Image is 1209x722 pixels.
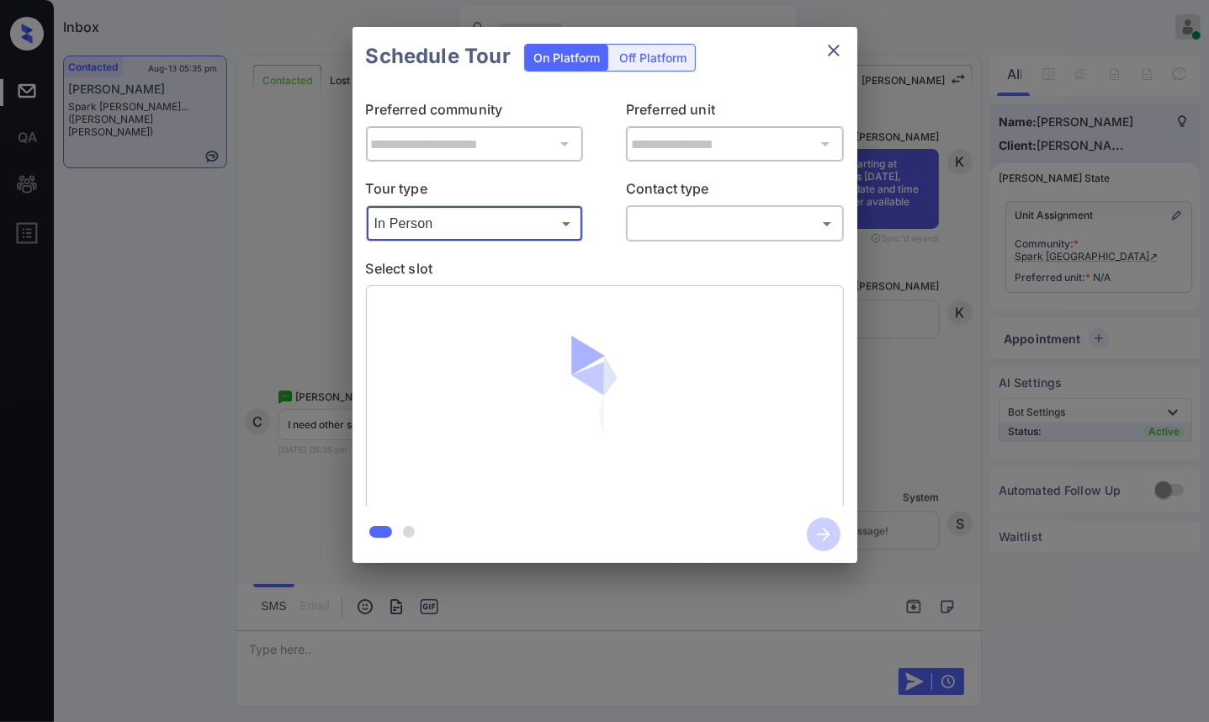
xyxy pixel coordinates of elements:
p: Contact type [626,178,844,205]
div: On Platform [525,45,608,71]
p: Select slot [366,258,844,285]
p: Preferred unit [626,99,844,126]
div: In Person [370,210,580,237]
p: Preferred community [366,99,584,126]
button: close [817,34,851,67]
img: loaderv1.7921fd1ed0a854f04152.gif [506,299,703,496]
div: Off Platform [611,45,695,71]
p: Tour type [366,178,584,205]
h2: Schedule Tour [353,27,524,86]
